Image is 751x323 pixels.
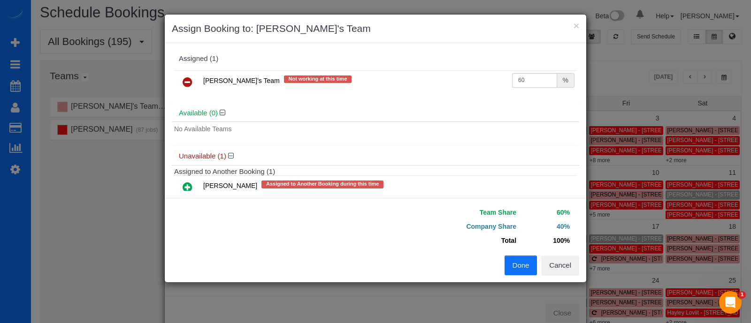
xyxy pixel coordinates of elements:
[383,205,519,219] td: Team Share
[203,77,280,84] span: [PERSON_NAME]'s Team
[719,291,742,314] iframe: Intercom live chat
[519,233,572,248] td: 100%
[261,180,383,188] span: Assigned to Another Booking during this time
[203,182,257,190] span: [PERSON_NAME]
[541,255,579,275] button: Cancel
[284,75,352,83] span: Not working at this time
[519,205,572,219] td: 60%
[505,255,537,275] button: Done
[519,219,572,233] td: 40%
[738,291,746,299] span: 1
[574,21,579,30] button: ×
[179,109,572,117] h4: Available (0)
[172,22,579,36] h3: Assign Booking to: [PERSON_NAME]'s Team
[174,125,231,133] span: No Available Teams
[383,219,519,233] td: Company Share
[557,73,575,88] div: %
[179,152,572,160] h4: Unavailable (1)
[179,55,572,63] div: Assigned (1)
[383,233,519,248] td: Total
[174,168,577,176] h4: Assigned to Another Booking (1)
